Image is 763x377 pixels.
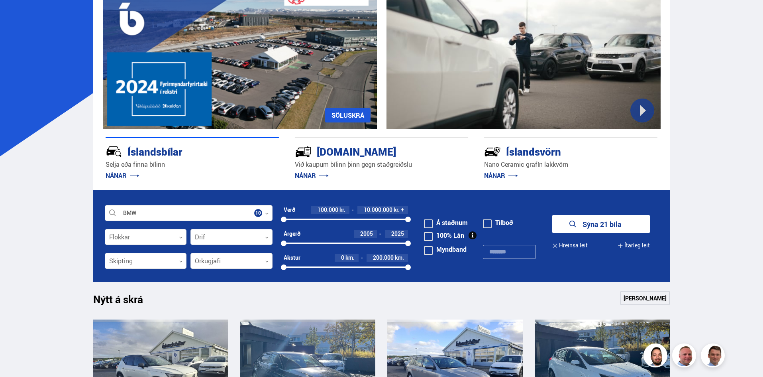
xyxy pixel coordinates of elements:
span: kr. [339,207,345,213]
p: Selja eða finna bílinn [106,160,279,169]
img: JRvxyua_JYH6wB4c.svg [106,143,122,160]
span: + [401,207,404,213]
label: 100% Lán [424,232,464,239]
button: Hreinsa leit [552,237,588,255]
div: [DOMAIN_NAME] [295,144,440,158]
a: [PERSON_NAME] [620,291,670,305]
span: 2025 [391,230,404,237]
button: Sýna 21 bíla [552,215,650,233]
div: Verð [284,207,295,213]
label: Tilboð [483,219,513,226]
a: NÁNAR [106,171,139,180]
span: 10.000.000 [364,206,392,213]
span: 2005 [360,230,373,237]
button: Opna LiveChat spjallviðmót [6,3,30,27]
div: Akstur [284,255,300,261]
p: Við kaupum bílinn þinn gegn staðgreiðslu [295,160,468,169]
span: km. [395,255,404,261]
div: Árgerð [284,231,300,237]
img: tr5P-W3DuiFaO7aO.svg [295,143,312,160]
label: Myndband [424,246,467,253]
div: Íslandsbílar [106,144,251,158]
div: Íslandsvörn [484,144,629,158]
img: siFngHWaQ9KaOqBr.png [673,345,697,369]
span: 100.000 [318,206,338,213]
span: 0 [341,254,344,261]
span: km. [345,255,355,261]
a: SÖLUSKRÁ [325,108,371,122]
label: Á staðnum [424,219,468,226]
a: NÁNAR [484,171,518,180]
p: Nano Ceramic grafín lakkvörn [484,160,657,169]
a: NÁNAR [295,171,329,180]
span: 200.000 [373,254,394,261]
img: FbJEzSuNWCJXmdc-.webp [702,345,726,369]
button: Ítarleg leit [618,237,650,255]
img: nhp88E3Fdnt1Opn2.png [645,345,669,369]
h1: Nýtt á skrá [93,293,157,310]
span: kr. [394,207,400,213]
img: -Svtn6bYgwAsiwNX.svg [484,143,501,160]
